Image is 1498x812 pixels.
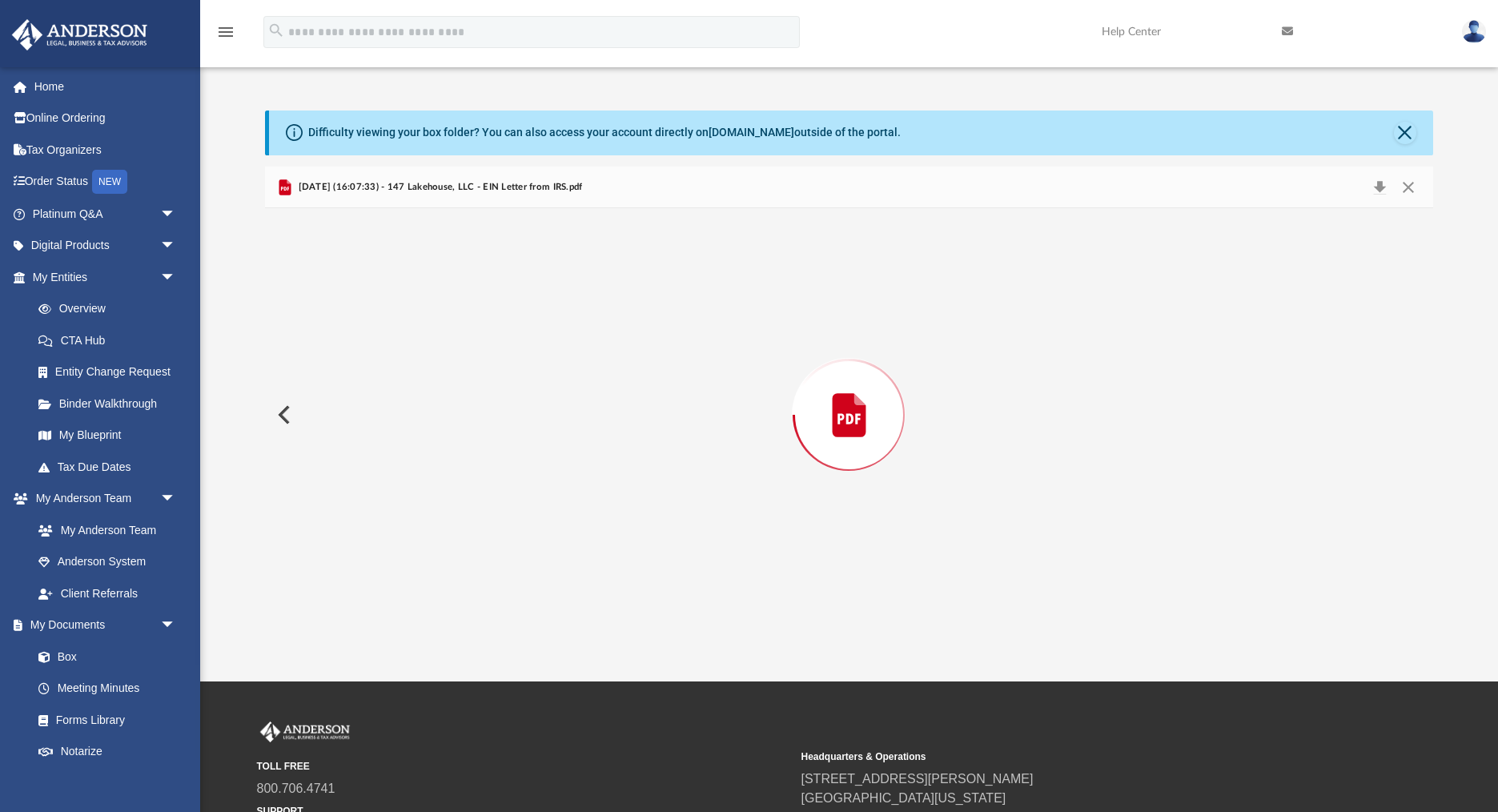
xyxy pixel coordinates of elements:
a: Platinum Q&Aarrow_drop_down [11,198,200,230]
a: Entity Change Request [22,356,200,388]
a: Notarize [22,736,192,768]
a: My Anderson Team [22,514,184,546]
small: Headquarters & Operations [801,750,1335,764]
span: [DATE] (16:07:33) - 147 Lakehouse, LLC - EIN Letter from IRS.pdf [295,180,582,195]
span: arrow_drop_down [160,609,192,642]
a: Tax Organizers [11,134,200,166]
button: Download [1365,176,1394,199]
span: arrow_drop_down [160,198,192,231]
a: Box [22,641,184,673]
a: My Entitiesarrow_drop_down [11,261,200,293]
div: Difficulty viewing your box folder? You can also access your account directly on outside of the p... [308,124,901,141]
a: menu [216,30,235,42]
img: User Pic [1462,20,1486,43]
button: Previous File [265,392,300,437]
a: My Anderson Teamarrow_drop_down [11,483,192,515]
a: Meeting Minutes [22,673,192,705]
a: [GEOGRAPHIC_DATA][US_STATE] [801,791,1006,805]
a: Home [11,70,200,103]
a: Online Ordering [11,103,200,135]
a: My Blueprint [22,420,192,452]
a: Overview [22,293,200,325]
a: My Documentsarrow_drop_down [11,609,192,641]
button: Close [1394,176,1423,199]
a: [DOMAIN_NAME] [709,126,794,139]
div: Preview [265,167,1433,622]
small: TOLL FREE [257,759,790,774]
a: CTA Hub [22,324,200,356]
img: Anderson Advisors Platinum Portal [7,19,152,50]
img: Anderson Advisors Platinum Portal [257,722,353,742]
a: Binder Walkthrough [22,388,200,420]
i: menu [216,22,235,42]
span: arrow_drop_down [160,483,192,516]
span: arrow_drop_down [160,261,192,294]
a: [STREET_ADDRESS][PERSON_NAME] [801,772,1034,786]
a: 800.706.4741 [257,782,335,795]
a: Tax Due Dates [22,451,200,483]
a: Client Referrals [22,577,192,609]
a: Order StatusNEW [11,166,200,199]
i: search [267,22,285,39]
a: Anderson System [22,546,192,578]
div: NEW [92,170,127,194]
button: Close [1394,122,1416,144]
a: Forms Library [22,704,184,736]
span: arrow_drop_down [160,230,192,263]
a: Digital Productsarrow_drop_down [11,230,200,262]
